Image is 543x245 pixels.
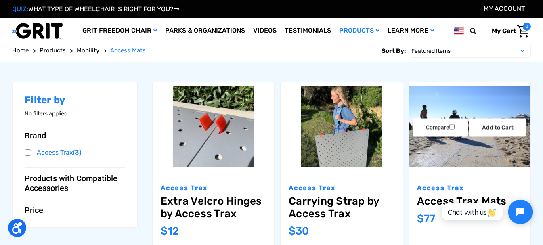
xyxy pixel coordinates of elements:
[289,225,309,237] span: $30
[40,47,66,54] span: Products
[289,183,394,193] p: Access Trax
[77,46,99,55] a: Mobility
[12,46,29,55] a: Home
[161,195,266,220] a: Extra Velcro Hinges by Access Trax,$12.00
[153,86,274,167] img: Extra Velcro Hinges by Access Trax
[25,205,43,215] span: Price
[25,174,119,193] span: Products with Compatible Accessories
[153,82,274,171] a: Extra Velcro Hinges by Access Trax,$12.00
[474,23,486,40] input: Search
[433,193,539,231] iframe: Tidio Chat
[417,183,522,193] p: Access Trax
[12,5,179,13] a: QUIZ:WHAT TYPE OF WHEELCHAIR IS RIGHT FOR YOU?
[523,23,531,31] span: 0
[281,18,335,44] a: Testimonials
[73,149,81,156] span: (3)
[161,183,266,193] p: Access Trax
[25,131,125,140] button: Brand
[110,46,146,55] a: Access Mats
[335,18,384,44] a: Products
[454,26,464,36] img: us.png
[25,94,125,106] h2: Filter by
[40,46,66,55] a: Products
[12,5,28,13] span: QUIZ:
[417,195,522,207] a: Access Trax Mats,$77.00
[281,82,402,171] a: Carrying Strap by Access Trax,$30.00
[25,131,46,140] span: Brand
[417,212,435,225] span: $77
[25,205,125,215] button: Price
[12,23,63,39] img: GRIT All-Terrain Wheelchair and Mobility Equipment
[25,174,125,193] button: Products with Compatible Accessories
[161,225,179,237] span: $12
[409,82,530,171] a: Access Trax Mats,$77.00
[249,18,281,44] a: Videos
[78,18,161,44] a: GRIT Freedom Chair
[382,44,406,58] label: Sort By:
[517,25,529,38] img: Cart
[25,109,125,118] p: No filters applied
[449,124,455,130] input: Compare
[289,195,394,220] a: Carrying Strap by Access Trax,$30.00
[486,23,531,40] a: Cart with 0 items
[77,47,99,54] span: Mobility
[484,5,525,13] a: Account
[161,18,249,44] a: Parks & Organizations
[469,119,526,137] a: Add to Cart
[492,27,516,35] span: My Cart
[413,119,468,137] label: Compare
[409,86,530,167] img: Access Trax Mats
[25,147,125,159] a: Access Trax(3)
[12,47,29,54] span: Home
[384,18,438,44] a: Learn More
[281,86,402,167] img: Carrying Strap by Access Trax
[110,47,146,54] span: Access Mats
